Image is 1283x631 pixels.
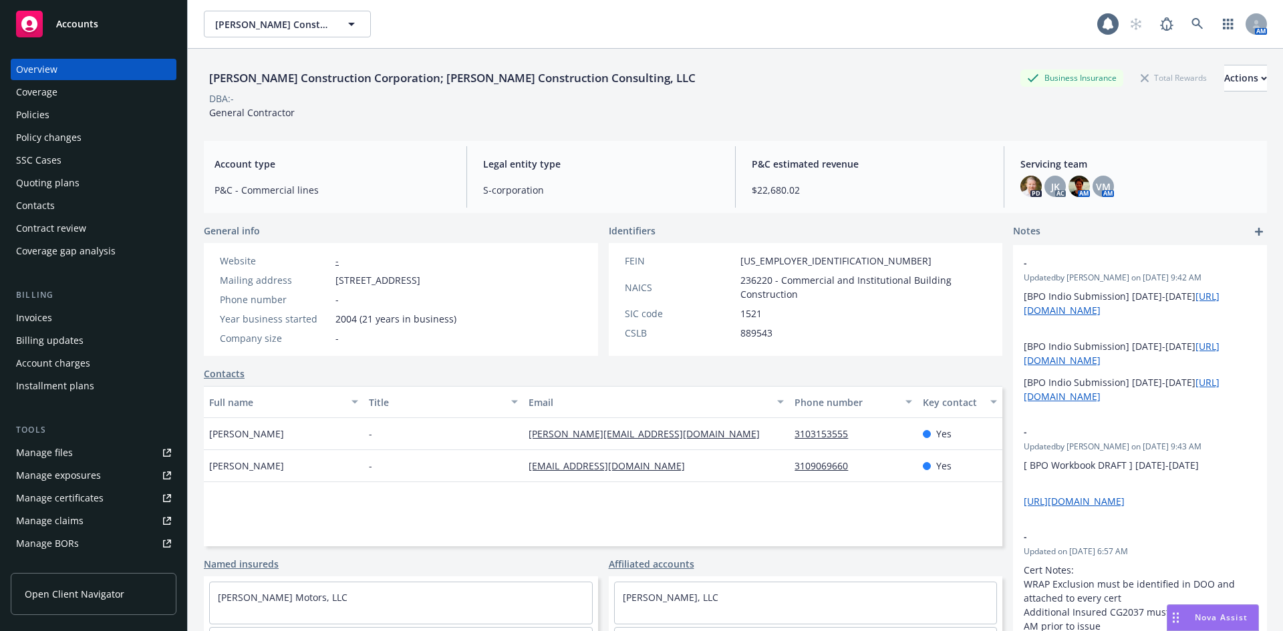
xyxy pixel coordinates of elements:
span: Yes [936,459,952,473]
a: Switch app [1215,11,1242,37]
a: Billing updates [11,330,176,351]
a: Installment plans [11,375,176,397]
a: Quoting plans [11,172,176,194]
div: Full name [209,395,343,409]
span: - [335,331,339,345]
a: Contract review [11,218,176,239]
img: photo [1020,176,1042,197]
a: Contacts [11,195,176,216]
div: Manage claims [16,510,84,532]
a: add [1251,224,1267,240]
div: Policies [16,104,49,126]
a: SSC Cases [11,150,176,171]
button: Nova Assist [1167,604,1259,631]
a: [PERSON_NAME][EMAIL_ADDRESS][DOMAIN_NAME] [529,427,770,440]
p: Cert Notes: [1024,563,1256,577]
div: Manage BORs [16,533,79,554]
button: Key contact [917,386,1002,418]
a: Manage BORs [11,533,176,554]
div: [PERSON_NAME] Construction Corporation; [PERSON_NAME] Construction Consulting, LLC [204,69,701,87]
span: Yes [936,427,952,441]
span: Legal entity type [483,157,719,171]
div: NAICS [625,280,735,294]
a: Manage exposures [11,465,176,486]
span: S-corporation [483,183,719,197]
div: Manage exposures [16,465,101,486]
button: Title [364,386,523,418]
span: Nova Assist [1195,612,1248,623]
div: SIC code [625,306,735,321]
a: [PERSON_NAME] Motors, LLC [218,591,347,604]
a: Overview [11,59,176,80]
span: P&C estimated revenue [752,157,988,171]
div: Billing [11,288,176,302]
span: 2004 (21 years in business) [335,312,456,326]
a: Report a Bug [1153,11,1180,37]
div: Coverage gap analysis [16,240,116,262]
a: Summary of insurance [11,556,176,577]
div: SSC Cases [16,150,61,171]
a: 3109069660 [795,459,859,472]
div: Manage certificates [16,487,104,509]
span: Identifiers [609,224,656,238]
div: Mailing address [220,273,330,287]
a: Contacts [204,367,245,381]
span: [PERSON_NAME] [209,459,284,473]
div: Website [220,254,330,268]
span: Updated by [PERSON_NAME] on [DATE] 9:43 AM [1024,441,1256,453]
span: Updated by [PERSON_NAME] on [DATE] 9:42 AM [1024,272,1256,284]
a: Start snowing [1123,11,1149,37]
a: Account charges [11,353,176,374]
div: Quoting plans [16,172,80,194]
span: Notes [1013,224,1040,240]
span: [PERSON_NAME] Construction Corporation; [PERSON_NAME] Construction Consulting, LLC [215,17,331,31]
div: Phone number [220,292,330,306]
button: Email [523,386,789,418]
div: Drag to move [1167,605,1184,630]
div: DBA: - [209,91,234,106]
div: CSLB [625,326,735,340]
span: - [369,459,372,473]
div: Manage files [16,442,73,463]
div: Email [529,395,769,409]
a: Coverage gap analysis [11,240,176,262]
span: JK [1051,180,1060,194]
div: Tools [11,423,176,437]
span: [US_EMPLOYER_IDENTIFICATION_NUMBER] [740,254,932,268]
span: Account type [215,157,450,171]
p: [BPO Indio Submission] [DATE]-[DATE] [1024,339,1256,367]
a: Invoices [11,307,176,329]
span: - [1024,425,1222,439]
div: Contacts [16,195,55,216]
span: General Contractor [209,106,295,119]
div: Account charges [16,353,90,374]
div: Title [369,395,503,409]
span: - [369,427,372,441]
div: Total Rewards [1134,69,1214,86]
div: Business Insurance [1020,69,1123,86]
div: Policy changes [16,127,82,148]
a: Coverage [11,81,176,103]
a: Manage certificates [11,487,176,509]
div: Coverage [16,81,57,103]
a: Named insureds [204,557,279,571]
a: Search [1184,11,1211,37]
a: Policies [11,104,176,126]
img: photo [1068,176,1090,197]
a: Affiliated accounts [609,557,694,571]
div: Installment plans [16,375,94,397]
span: - [335,292,339,306]
div: FEIN [625,254,735,268]
div: Phone number [795,395,897,409]
a: - [335,254,339,267]
div: Year business started [220,312,330,326]
span: - [1024,256,1222,270]
a: Manage files [11,442,176,463]
a: 3103153555 [795,427,859,440]
a: Policy changes [11,127,176,148]
div: Key contact [923,395,982,409]
span: 236220 - Commercial and Institutional Building Construction [740,273,987,301]
div: Actions [1224,65,1267,91]
a: Manage claims [11,510,176,532]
